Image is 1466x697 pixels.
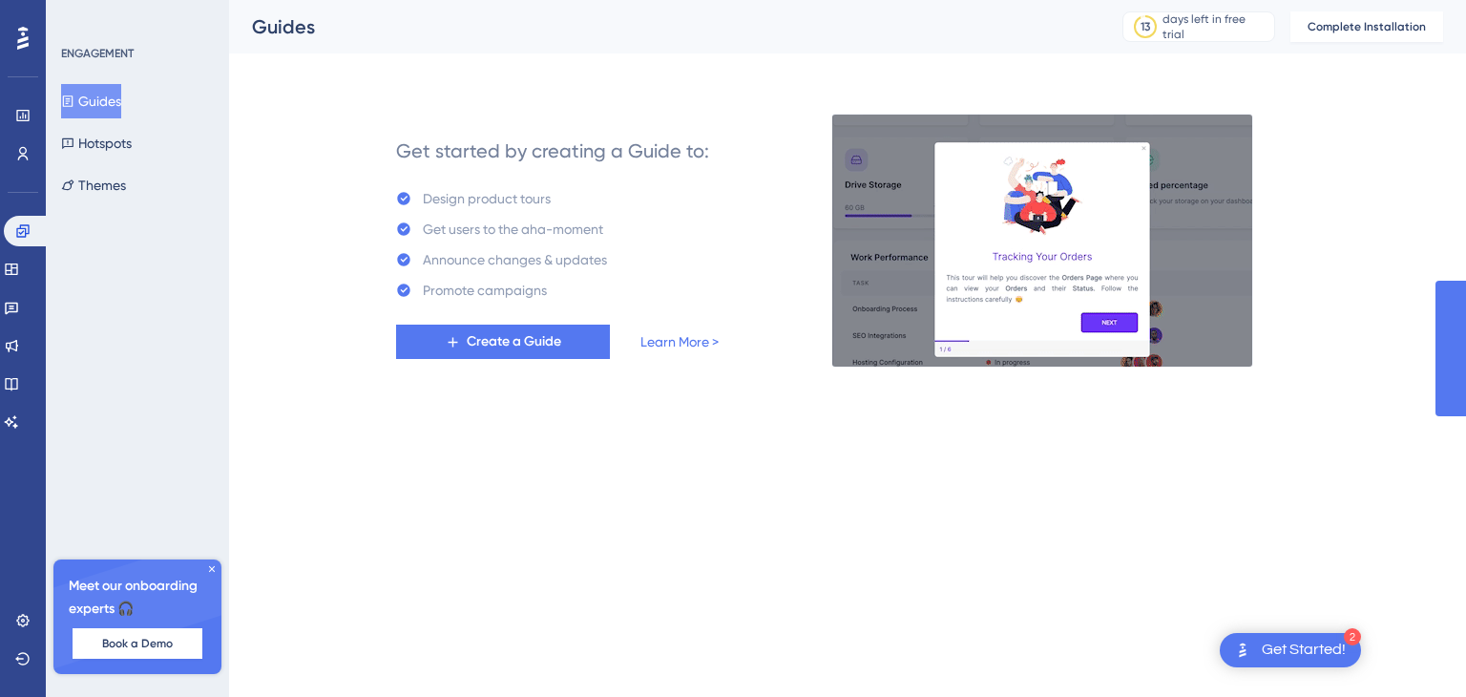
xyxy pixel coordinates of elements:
[61,126,132,160] button: Hotspots
[1231,639,1254,662] img: launcher-image-alternative-text
[61,46,134,61] div: ENGAGEMENT
[73,628,202,659] button: Book a Demo
[396,137,709,164] div: Get started by creating a Guide to:
[396,325,610,359] button: Create a Guide
[1290,11,1443,42] button: Complete Installation
[1344,628,1361,645] div: 2
[61,168,126,202] button: Themes
[467,330,561,353] span: Create a Guide
[1220,633,1361,667] div: Open Get Started! checklist, remaining modules: 2
[1141,19,1150,34] div: 13
[831,114,1253,368] img: 21a29cd0e06a8f1d91b8bced9f6e1c06.gif
[423,218,603,241] div: Get users to the aha-moment
[1386,622,1443,679] iframe: UserGuiding AI Assistant Launcher
[423,248,607,271] div: Announce changes & updates
[69,575,206,621] span: Meet our onboarding experts 🎧
[61,84,121,118] button: Guides
[252,13,1075,40] div: Guides
[423,187,551,210] div: Design product tours
[423,279,547,302] div: Promote campaigns
[1308,19,1426,34] span: Complete Installation
[1262,640,1346,661] div: Get Started!
[1162,11,1268,42] div: days left in free trial
[102,636,173,651] span: Book a Demo
[640,330,719,353] a: Learn More >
